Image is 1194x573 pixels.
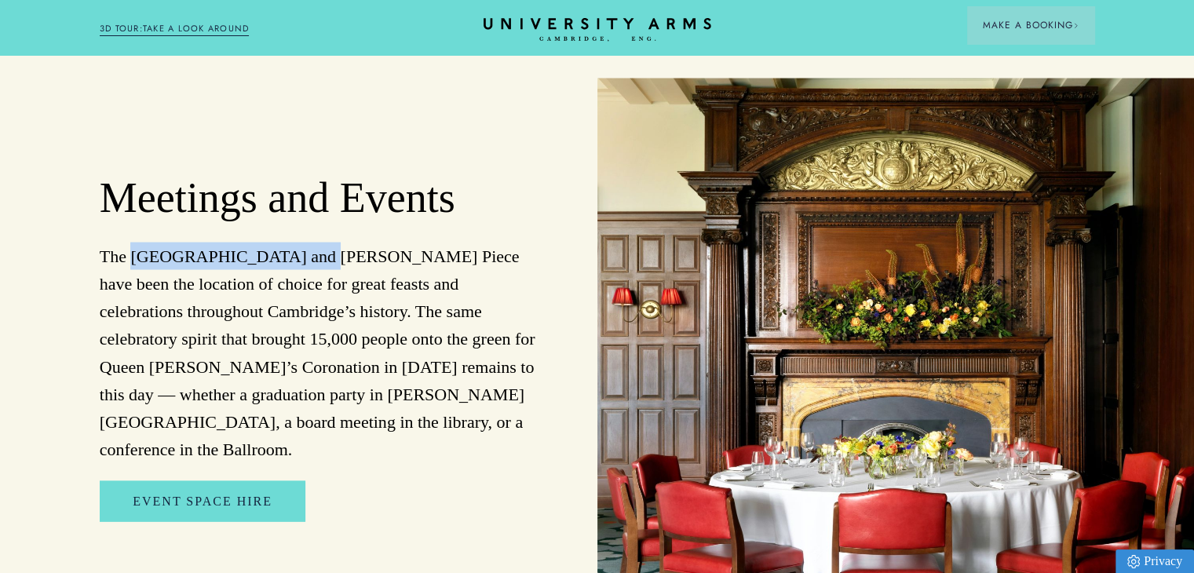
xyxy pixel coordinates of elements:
[100,22,250,36] a: 3D TOUR:TAKE A LOOK AROUND
[484,18,711,42] a: Home
[983,18,1079,32] span: Make a Booking
[1073,23,1079,28] img: Arrow icon
[1127,555,1140,568] img: Privacy
[100,243,543,464] p: The [GEOGRAPHIC_DATA] and [PERSON_NAME] Piece have been the location of choice for great feasts a...
[967,6,1094,44] button: Make a BookingArrow icon
[100,173,543,224] h2: Meetings and Events
[100,481,305,522] a: Event Space Hire
[1115,549,1194,573] a: Privacy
